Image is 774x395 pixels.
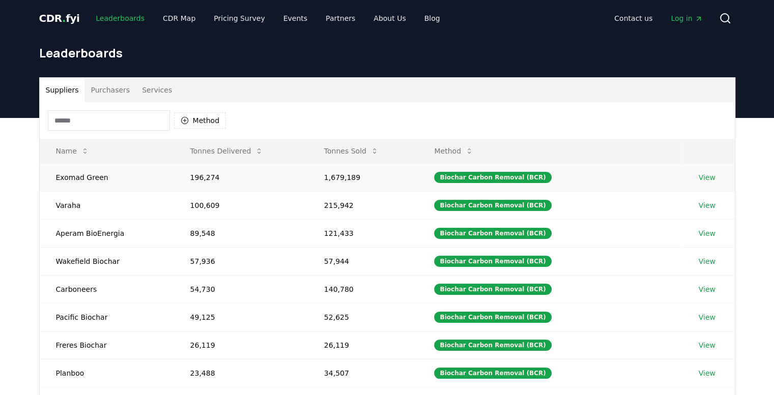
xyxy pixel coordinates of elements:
[40,78,85,102] button: Suppliers
[699,368,715,378] a: View
[308,359,418,387] td: 34,507
[40,247,174,275] td: Wakefield Biochar
[40,303,174,331] td: Pacific Biochar
[699,200,715,210] a: View
[136,78,178,102] button: Services
[48,141,97,161] button: Name
[308,303,418,331] td: 52,625
[699,256,715,266] a: View
[174,303,308,331] td: 49,125
[434,172,551,183] div: Biochar Carbon Removal (BCR)
[174,219,308,247] td: 89,548
[316,141,387,161] button: Tonnes Sold
[40,331,174,359] td: Freres Biochar
[84,78,136,102] button: Purchasers
[155,9,204,27] a: CDR Map
[40,163,174,191] td: Exomad Green
[699,312,715,322] a: View
[671,13,702,23] span: Log in
[434,312,551,323] div: Biochar Carbon Removal (BCR)
[699,228,715,238] a: View
[182,141,272,161] button: Tonnes Delivered
[434,340,551,351] div: Biochar Carbon Removal (BCR)
[699,340,715,350] a: View
[206,9,273,27] a: Pricing Survey
[308,219,418,247] td: 121,433
[434,284,551,295] div: Biochar Carbon Removal (BCR)
[174,191,308,219] td: 100,609
[434,228,551,239] div: Biochar Carbon Removal (BCR)
[174,275,308,303] td: 54,730
[308,191,418,219] td: 215,942
[174,112,226,129] button: Method
[275,9,316,27] a: Events
[434,368,551,379] div: Biochar Carbon Removal (BCR)
[434,256,551,267] div: Biochar Carbon Removal (BCR)
[39,11,80,25] a: CDR.fyi
[88,9,153,27] a: Leaderboards
[62,12,66,24] span: .
[88,9,448,27] nav: Main
[606,9,710,27] nav: Main
[699,284,715,294] a: View
[40,275,174,303] td: Carboneers
[308,275,418,303] td: 140,780
[699,172,715,183] a: View
[40,359,174,387] td: Planboo
[416,9,448,27] a: Blog
[174,247,308,275] td: 57,936
[39,45,735,61] h1: Leaderboards
[174,331,308,359] td: 26,119
[426,141,481,161] button: Method
[308,247,418,275] td: 57,944
[434,200,551,211] div: Biochar Carbon Removal (BCR)
[663,9,710,27] a: Log in
[606,9,661,27] a: Contact us
[39,12,80,24] span: CDR fyi
[308,163,418,191] td: 1,679,189
[365,9,414,27] a: About Us
[40,219,174,247] td: Aperam BioEnergia
[318,9,363,27] a: Partners
[174,359,308,387] td: 23,488
[40,191,174,219] td: Varaha
[308,331,418,359] td: 26,119
[174,163,308,191] td: 196,274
